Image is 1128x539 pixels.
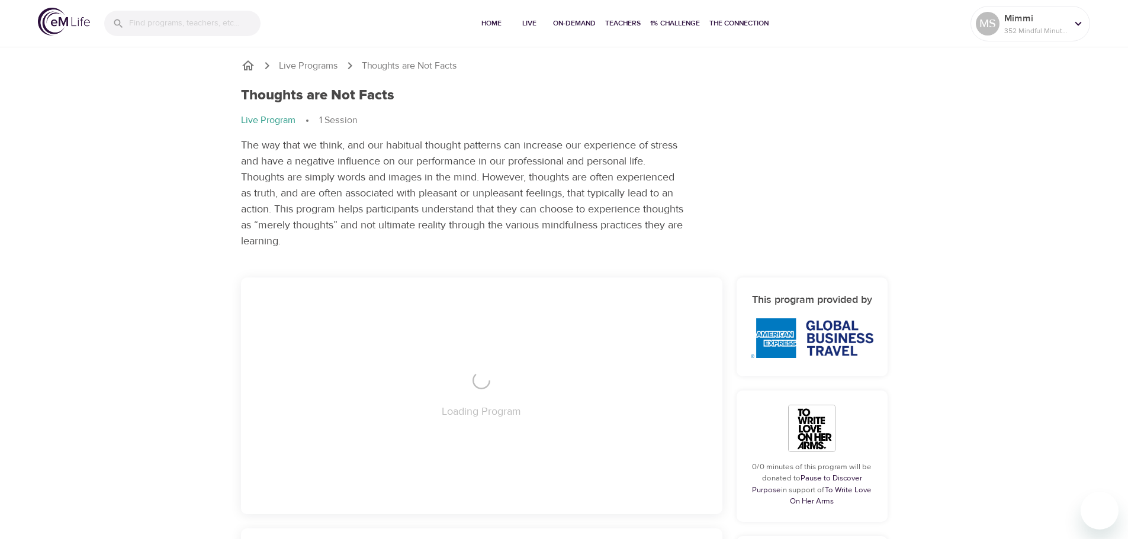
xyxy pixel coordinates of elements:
a: Pause to Discover Purpose [752,473,862,495]
p: Loading Program [442,404,521,419]
span: On-Demand [553,17,596,30]
img: logo [38,8,90,35]
iframe: Button to launch messaging window [1081,492,1119,530]
p: 352 Mindful Minutes [1004,25,1067,36]
span: Teachers [605,17,641,30]
span: 1% Challenge [650,17,700,30]
div: MS [976,12,1000,35]
img: AmEx%20GBT%20logo.png [751,318,873,358]
p: Thoughts are Not Facts [362,59,457,73]
h1: Thoughts are Not Facts [241,87,394,104]
p: Live Program [241,114,295,127]
a: To Write Love On Her Arms [790,485,872,506]
p: Mimmi [1004,11,1067,25]
span: Home [477,17,506,30]
input: Find programs, teachers, etc... [129,11,261,36]
p: 1 Session [319,114,357,127]
p: 0/0 minutes of this program will be donated to in support of [751,461,873,508]
span: The Connection [709,17,769,30]
a: Live Programs [279,59,338,73]
span: Live [515,17,544,30]
p: The way that we think, and our habitual thought patterns can increase our experience of stress an... [241,137,685,249]
nav: breadcrumb [241,114,888,128]
h6: This program provided by [751,292,873,309]
nav: breadcrumb [241,59,888,73]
